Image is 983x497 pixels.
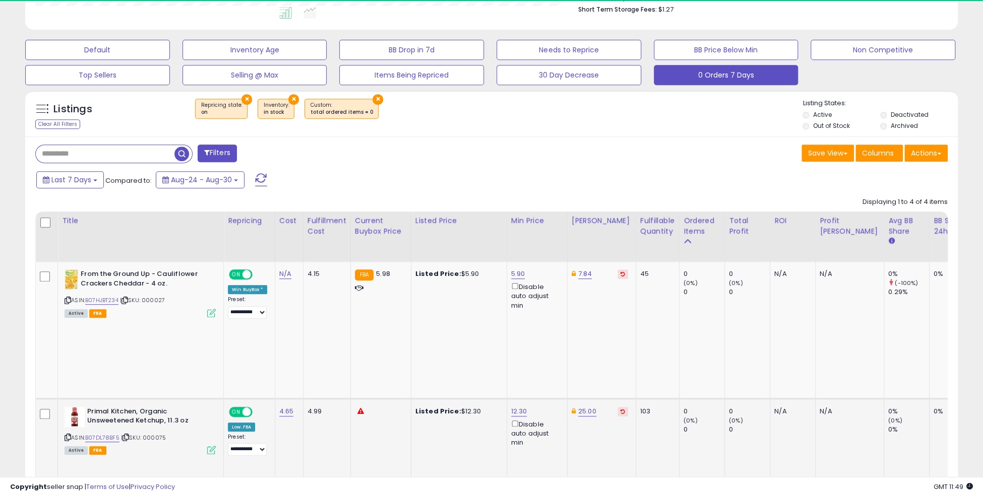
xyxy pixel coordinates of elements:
b: Listed Price: [415,269,461,278]
small: FBA [355,269,374,280]
div: 0 [729,269,770,278]
a: 5.90 [511,269,525,279]
div: ASIN: [65,269,216,316]
button: Default [25,40,170,60]
div: Min Price [511,216,563,226]
span: Aug-24 - Aug-30 [171,175,232,185]
span: Custom: [310,101,373,116]
span: $1.27 [658,5,673,14]
b: Primal Kitchen, Organic Unsweetened Ketchup, 11.3 oz [87,407,210,428]
span: 5.98 [376,269,390,278]
div: Avg BB Share [888,216,925,237]
div: N/A [820,407,876,416]
div: Total Profit [729,216,766,237]
div: 0% [888,425,929,434]
span: FBA [89,309,106,318]
p: Listing States: [803,99,957,108]
div: total ordered items = 0 [310,109,373,116]
div: Repricing [228,216,271,226]
span: Columns [862,148,894,158]
a: 7.84 [578,269,592,279]
label: Active [813,110,832,119]
button: Needs to Reprice [497,40,641,60]
div: 0 [729,425,770,434]
div: Disable auto adjust min [511,281,560,310]
span: | SKU: 000027 [120,296,165,304]
button: Items Being Repriced [339,65,484,85]
button: Actions [904,145,948,162]
label: Out of Stock [813,121,850,130]
div: Win BuyBox * [228,285,267,294]
b: Listed Price: [415,406,461,416]
div: 0 [684,269,724,278]
div: 45 [640,269,671,278]
div: Low. FBA [228,422,255,432]
div: N/A [820,269,876,278]
button: × [288,94,299,105]
div: $12.30 [415,407,499,416]
div: 0% [934,269,967,278]
small: (0%) [729,279,743,287]
div: 0 [684,288,724,297]
img: 41GXcfvur1L._SL40_.jpg [65,407,85,427]
a: B07DL78BF5 [85,434,119,442]
div: 0.29% [888,288,929,297]
span: FBA [89,446,106,455]
span: OFF [251,270,267,279]
small: Avg BB Share. [888,237,894,246]
div: ASIN: [65,407,216,454]
h5: Listings [53,102,92,116]
div: 4.99 [308,407,343,416]
div: 4.15 [308,269,343,278]
div: Clear All Filters [35,119,80,129]
button: Inventory Age [182,40,327,60]
span: | SKU: 000075 [121,434,166,442]
div: in stock [263,109,289,116]
button: Selling @ Max [182,65,327,85]
small: (0%) [888,416,902,424]
div: on [201,109,242,116]
span: Compared to: [105,176,152,185]
div: Current Buybox Price [355,216,407,237]
label: Deactivated [891,110,929,119]
button: 30 Day Decrease [497,65,641,85]
div: Title [62,216,219,226]
a: 4.65 [279,406,294,416]
button: Non Competitive [811,40,955,60]
button: Filters [198,145,237,162]
div: Displaying 1 to 4 of 4 items [863,197,948,207]
span: All listings currently available for purchase on Amazon [65,309,88,318]
div: BB Share 24h. [934,216,970,237]
div: Fulfillment Cost [308,216,346,237]
div: 0% [934,407,967,416]
a: 12.30 [511,406,527,416]
button: Save View [802,145,854,162]
small: (0%) [684,416,698,424]
button: Aug-24 - Aug-30 [156,171,244,188]
button: × [373,94,383,105]
span: ON [230,407,242,416]
div: 0 [729,407,770,416]
div: N/A [774,269,808,278]
div: Cost [279,216,299,226]
div: 0% [888,407,929,416]
div: 0 [684,425,724,434]
div: Profit [PERSON_NAME] [820,216,880,237]
span: Repricing state : [201,101,242,116]
a: 25.00 [578,406,596,416]
span: Last 7 Days [51,175,91,185]
span: ON [230,270,242,279]
small: (0%) [729,416,743,424]
button: Last 7 Days [36,171,104,188]
small: (-100%) [895,279,918,287]
div: 0% [888,269,929,278]
button: Top Sellers [25,65,170,85]
div: Fulfillable Quantity [640,216,675,237]
button: BB Drop in 7d [339,40,484,60]
label: Archived [891,121,918,130]
div: Preset: [228,434,267,456]
a: N/A [279,269,291,279]
div: Ordered Items [684,216,720,237]
a: B07HJBT234 [85,296,118,305]
small: (0%) [684,279,698,287]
